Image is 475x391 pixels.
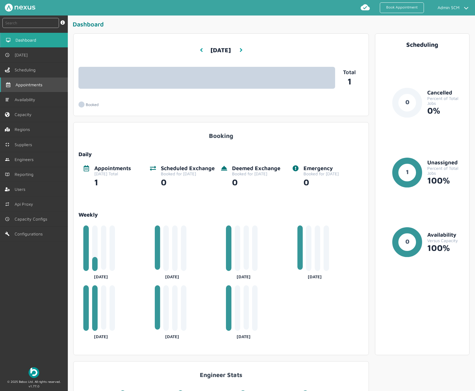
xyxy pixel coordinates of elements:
[155,332,190,339] div: [DATE]
[5,53,10,57] img: md-time.svg
[15,53,30,57] span: [DATE]
[94,165,131,172] div: Appointments
[15,172,36,177] span: Reporting
[94,176,131,187] div: 1
[16,82,45,87] span: Appointments
[297,272,332,279] div: [DATE]
[427,90,464,96] div: Cancelled
[303,165,339,172] div: Emergency
[5,127,10,132] img: regions.left-menu.svg
[15,97,38,102] span: Availability
[427,159,464,166] div: Unassigned
[78,151,364,158] div: Daily
[335,69,364,76] p: Total
[155,272,190,279] div: [DATE]
[380,2,424,13] a: Book Appointment
[6,38,11,43] img: md-desktop.svg
[427,106,464,115] div: 0%
[380,41,464,48] div: Scheduling
[15,217,50,221] span: Capacity Configs
[360,2,370,12] img: md-cloud-done.svg
[405,238,409,245] text: 0
[94,171,131,176] div: [DATE] Total
[5,112,10,117] img: capacity-left-menu.svg
[73,20,473,30] div: Dashboard
[2,18,59,28] input: Search by: Ref, PostCode, MPAN, MPRN, Account, Customer
[78,212,364,218] a: Weekly
[5,142,10,147] img: md-contract.svg
[5,217,10,221] img: md-time.svg
[406,168,408,175] text: 1
[161,165,215,172] div: Scheduled Exchange
[380,87,464,128] a: 0CancelledPercent of Total Jobs0%
[5,232,10,236] img: md-build.svg
[16,38,39,43] span: Dashboard
[15,232,45,236] span: Configurations
[78,366,364,378] div: Engineer Stats
[78,127,364,139] div: Booking
[226,272,261,279] div: [DATE]
[5,157,10,162] img: md-people.svg
[405,98,409,105] text: 0
[427,166,464,176] div: Percent of Total Jobs
[232,165,280,172] div: Deemed Exchange
[5,187,10,192] img: user-left-menu.svg
[232,171,280,176] div: Booked for [DATE]
[161,171,215,176] div: Booked for [DATE]
[303,171,339,176] div: Booked for [DATE]
[15,202,36,207] span: Api Proxy
[427,96,464,106] div: Percent of Total Jobs
[15,112,34,117] span: Capacity
[15,142,34,147] span: Suppliers
[427,232,464,238] div: Availability
[15,127,32,132] span: Regions
[78,98,108,111] a: Booked
[83,332,118,339] div: [DATE]
[86,102,99,107] p: Booked
[15,187,28,192] span: Users
[232,176,280,187] div: 0
[5,97,10,102] img: md-list.svg
[15,157,36,162] span: Engineers
[5,4,35,12] img: Nexus
[335,75,364,86] a: 1
[29,367,39,378] img: Beboc Logo
[5,202,10,207] img: md-repeat.svg
[380,157,464,197] a: 1UnassignedPercent of Total Jobs100%
[161,176,215,187] div: 0
[427,176,464,185] div: 100%
[210,42,231,59] h3: [DATE]
[427,243,464,253] div: 100%
[303,176,339,187] div: 0
[5,67,10,72] img: scheduling-left-menu.svg
[5,172,10,177] img: md-book.svg
[6,82,11,87] img: appointments-left-menu.svg
[427,238,464,243] div: Versus Capacity
[226,332,261,339] div: [DATE]
[83,272,118,279] div: [DATE]
[15,67,38,72] span: Scheduling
